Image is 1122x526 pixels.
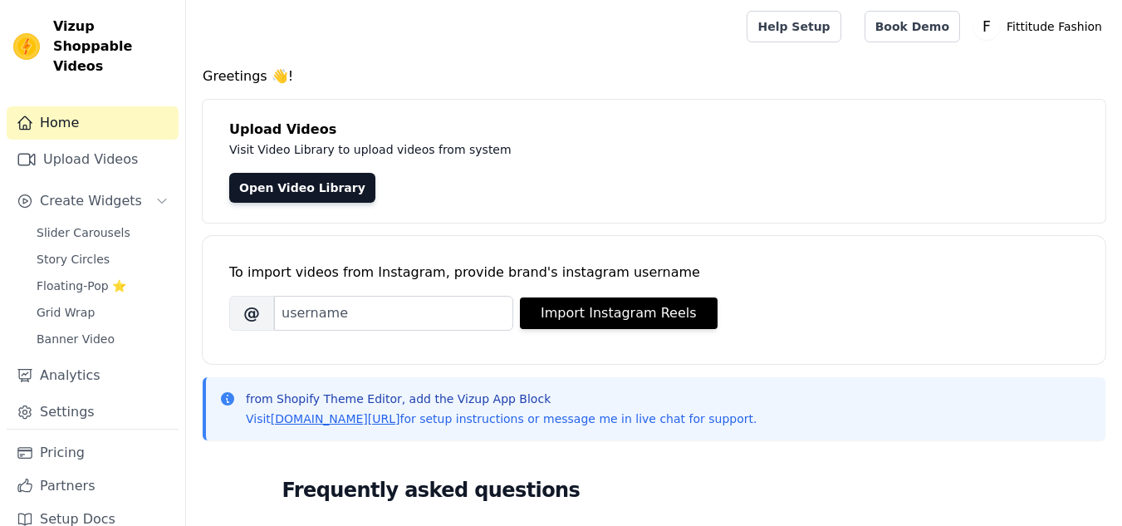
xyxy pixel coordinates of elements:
a: Settings [7,396,179,429]
h2: Frequently asked questions [282,474,1026,507]
a: Analytics [7,359,179,392]
p: Visit Video Library to upload videos from system [229,140,973,160]
span: Create Widgets [40,191,142,211]
a: Partners [7,469,179,503]
h4: Upload Videos [229,120,1079,140]
text: F [982,18,991,35]
p: Fittitude Fashion [1000,12,1109,42]
button: F Fittitude Fashion [973,12,1109,42]
p: from Shopify Theme Editor, add the Vizup App Block [246,391,757,407]
h4: Greetings 👋! [203,66,1105,86]
a: Book Demo [865,11,960,42]
span: Banner Video [37,331,115,347]
a: Story Circles [27,248,179,271]
div: To import videos from Instagram, provide brand's instagram username [229,263,1079,283]
a: Home [7,106,179,140]
span: Vizup Shoppable Videos [53,17,172,76]
span: @ [229,296,274,331]
a: Open Video Library [229,173,375,203]
a: Banner Video [27,327,179,351]
a: Upload Videos [7,143,179,176]
button: Import Instagram Reels [520,297,718,329]
span: Grid Wrap [37,304,95,321]
span: Slider Carousels [37,224,130,241]
a: Slider Carousels [27,221,179,244]
a: [DOMAIN_NAME][URL] [271,412,400,425]
span: Floating-Pop ⭐ [37,278,126,294]
button: Create Widgets [7,184,179,218]
a: Pricing [7,436,179,469]
img: Vizup [13,33,40,60]
a: Help Setup [747,11,840,42]
a: Grid Wrap [27,301,179,324]
p: Visit for setup instructions or message me in live chat for support. [246,410,757,427]
a: Floating-Pop ⭐ [27,274,179,297]
input: username [274,296,513,331]
span: Story Circles [37,251,110,268]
